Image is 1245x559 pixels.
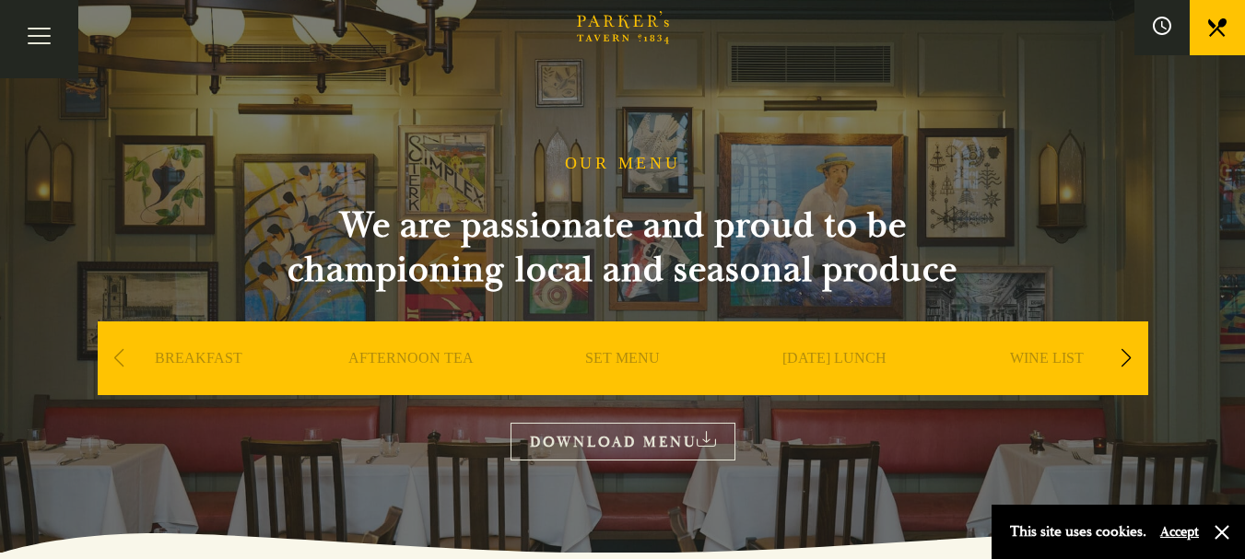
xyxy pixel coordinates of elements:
[310,321,512,450] div: 2 / 9
[565,154,681,174] h1: OUR MENU
[1010,349,1084,423] a: WINE LIST
[511,423,735,460] a: DOWNLOAD MENU
[1010,518,1146,545] p: This site uses cookies.
[254,204,992,292] h2: We are passionate and proud to be championing local and seasonal produce
[1213,523,1231,542] button: Close and accept
[945,321,1148,450] div: 5 / 9
[107,338,132,378] div: Previous slide
[1114,338,1139,378] div: Next slide
[782,349,887,423] a: [DATE] LUNCH
[522,321,724,450] div: 3 / 9
[1160,523,1199,541] button: Accept
[585,349,660,423] a: SET MENU
[155,349,242,423] a: BREAKFAST
[348,349,474,423] a: AFTERNOON TEA
[98,321,300,450] div: 1 / 9
[734,321,936,450] div: 4 / 9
